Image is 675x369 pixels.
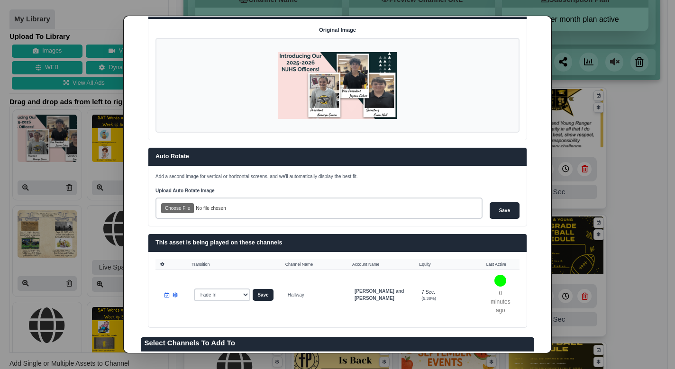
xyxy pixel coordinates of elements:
th: Last Active [482,259,520,270]
th: Equity [414,259,481,270]
img: P250x250 image processing20250915 1593173 1dggp69 [278,52,397,119]
th: Transition [187,259,280,270]
th: Account Name [347,259,414,270]
p: 0 minutes ago [489,289,512,315]
h3: Auto Rotate [155,153,520,161]
th: Channel Name [281,259,347,270]
p: Add a second image for vertical or horizontal screens, and we'll automatically display the best fit. [155,173,520,180]
label: Select Channels To Add To [145,338,531,348]
strong: [PERSON_NAME] and [PERSON_NAME] [355,288,404,301]
div: 7 Sec. [421,288,474,296]
div: (5.38%) [421,296,474,302]
input: Save [490,202,520,219]
label: Upload Auto Rotate Image [155,187,483,194]
td: Hallway [281,270,347,320]
h3: This asset is being played on these channels [155,239,520,247]
button: Save [253,289,273,301]
h4: Original Image [155,26,520,35]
